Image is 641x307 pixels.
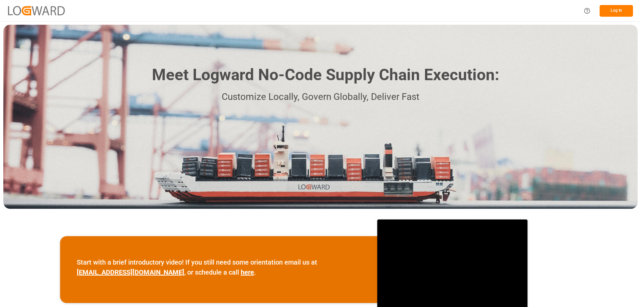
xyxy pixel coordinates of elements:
[241,268,254,276] a: here
[77,268,184,276] a: [EMAIL_ADDRESS][DOMAIN_NAME]
[142,90,499,105] p: Customize Locally, Govern Globally, Deliver Fast
[8,6,65,15] img: Logward_new_orange.png
[580,3,595,18] button: Help Center
[152,63,499,87] h1: Meet Logward No-Code Supply Chain Execution:
[77,257,361,277] p: Start with a brief introductory video! If you still need some orientation email us at , or schedu...
[600,5,633,17] button: Log In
